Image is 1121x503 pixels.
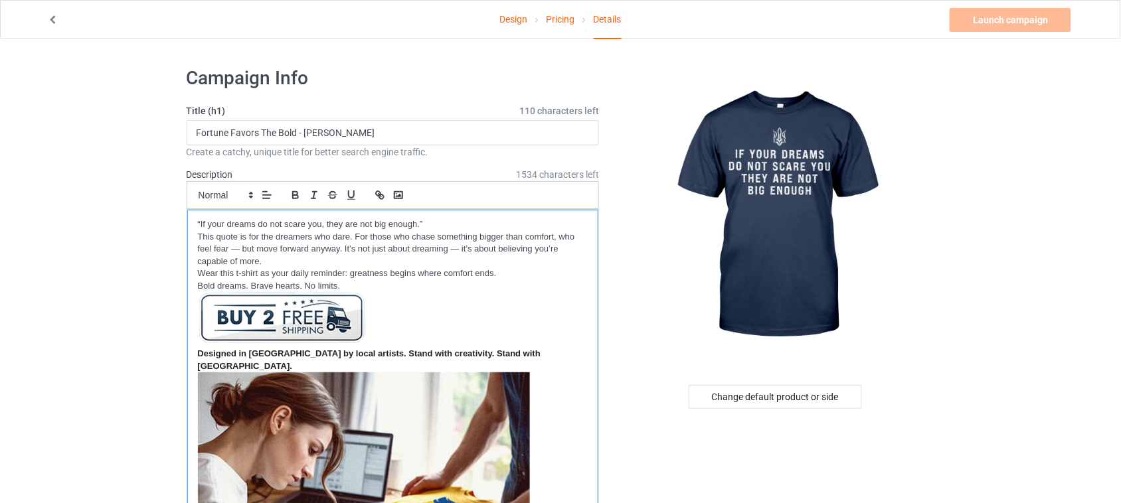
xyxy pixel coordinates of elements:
strong: Designed in [GEOGRAPHIC_DATA] by local artists. Stand with creativity. Stand with [GEOGRAPHIC_DATA]. [198,348,543,371]
img: YaW2Y8d.png [198,292,365,344]
div: Details [594,1,622,39]
p: This quote is for the dreamers who dare. For those who chase something bigger than comfort, who f... [198,231,588,268]
p: Bold dreams. Brave hearts. No limits. [198,280,588,293]
a: Design [499,1,527,38]
div: Change default product or side [689,385,862,409]
p: “If your dreams do not scare you, they are not big enough.” [198,218,588,231]
label: Title (h1) [187,104,600,117]
p: Wear this t-shirt as your daily reminder: greatness begins where comfort ends. [198,267,588,280]
a: Pricing [546,1,574,38]
label: Description [187,169,233,180]
h1: Campaign Info [187,66,600,90]
div: Create a catchy, unique title for better search engine traffic. [187,145,600,159]
span: 110 characters left [519,104,599,117]
span: 1534 characters left [516,168,599,181]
